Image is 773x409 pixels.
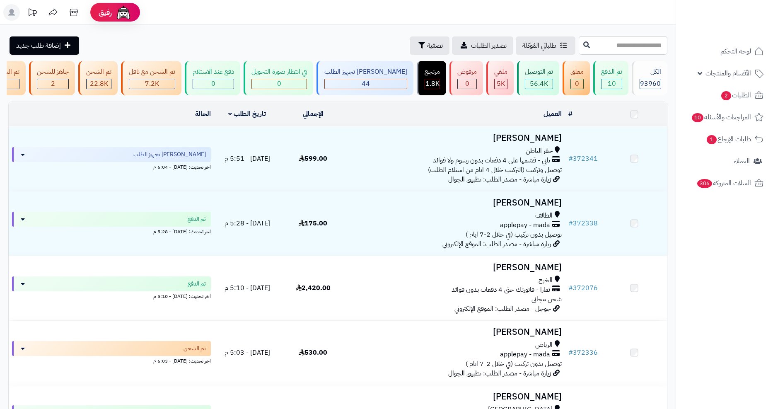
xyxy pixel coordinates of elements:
[525,67,553,77] div: تم التوصيل
[325,79,407,89] div: 44
[299,154,327,164] span: 599.00
[183,61,242,95] a: دفع عند الاستلام 0
[608,79,616,89] span: 10
[193,79,234,89] div: 0
[452,285,550,295] span: تمارا - فاتورتك حتى 4 دفعات بدون فوائد
[428,165,562,175] span: توصيل وتركيب (التركيب خلال 4 ايام من استلام الطلب)
[51,79,55,89] span: 2
[466,359,562,369] span: توصيل بدون تركيب (في خلال 2-7 ايام )
[115,4,132,21] img: ai-face.png
[133,150,206,159] span: [PERSON_NAME] تجهيز الطلب
[87,79,111,89] div: 22824
[119,61,183,95] a: تم الشحن مع ناقل 7.2K
[425,79,440,89] span: 1.8K
[425,79,440,89] div: 1801
[410,36,449,55] button: تصفية
[568,154,598,164] a: #372341
[442,239,551,249] span: زيارة مباشرة - مصدر الطلب: الموقع الإلكتروني
[22,4,43,23] a: تحديثات المنصة
[299,348,327,358] span: 530.00
[570,67,584,77] div: معلق
[720,46,751,57] span: لوحة التحكم
[129,67,175,77] div: تم الشحن مع ناقل
[37,79,68,89] div: 2
[681,173,768,193] a: السلات المتروكة306
[681,151,768,171] a: العملاء
[601,67,622,77] div: تم الدفع
[544,109,562,119] a: العميل
[458,79,476,89] div: 0
[681,41,768,61] a: لوحة التحكم
[640,67,661,77] div: الكل
[696,177,751,189] span: السلات المتروكة
[568,283,598,293] a: #372076
[539,276,553,285] span: الخرج
[448,61,485,95] a: مرفوض 0
[630,61,669,95] a: الكل93960
[225,283,270,293] span: [DATE] - 5:10 م
[500,220,550,230] span: applepay - mada
[242,61,315,95] a: في انتظار صورة التحويل 0
[349,392,562,402] h3: [PERSON_NAME]
[448,368,551,378] span: زيارة مباشرة - مصدر الطلب: تطبيق الجوال
[531,294,562,304] span: شحن مجاني
[188,215,206,223] span: تم الدفع
[526,146,553,156] span: حفر الباطن
[681,107,768,127] a: المراجعات والأسئلة10
[349,327,562,337] h3: [PERSON_NAME]
[561,61,592,95] a: معلق 0
[225,154,270,164] span: [DATE] - 5:51 م
[720,90,751,101] span: الطلبات
[448,174,551,184] span: زيارة مباشرة - مصدر الطلب: تطبيق الجوال
[16,41,61,51] span: إضافة طلب جديد
[86,67,111,77] div: تم الشحن
[12,291,211,300] div: اخر تحديث: [DATE] - 5:10 م
[27,61,77,95] a: جاهز للشحن 2
[707,135,717,144] span: 1
[349,263,562,272] h3: [PERSON_NAME]
[681,85,768,105] a: الطلبات2
[568,154,573,164] span: #
[734,155,750,167] span: العملاء
[211,79,215,89] span: 0
[37,67,69,77] div: جاهز للشحن
[530,79,548,89] span: 56.4K
[525,79,553,89] div: 56415
[454,304,551,314] span: جوجل - مصدر الطلب: الموقع الإلكتروني
[485,61,515,95] a: ملغي 5K
[568,348,598,358] a: #372336
[99,7,112,17] span: رفيق
[497,79,505,89] span: 5K
[706,133,751,145] span: طلبات الإرجاع
[90,79,108,89] span: 22.8K
[193,67,234,77] div: دفع عند الاستلام
[303,109,324,119] a: الإجمالي
[188,280,206,288] span: تم الدفع
[252,79,307,89] div: 0
[129,79,175,89] div: 7223
[522,41,556,51] span: طلباتي المُوكلة
[500,350,550,359] span: applepay - mada
[465,79,469,89] span: 0
[12,356,211,365] div: اخر تحديث: [DATE] - 6:03 م
[315,61,415,95] a: [PERSON_NAME] تجهيز الطلب 44
[349,198,562,208] h3: [PERSON_NAME]
[697,179,712,188] span: 306
[592,61,630,95] a: تم الدفع 10
[299,218,327,228] span: 175.00
[12,227,211,235] div: اخر تحديث: [DATE] - 5:28 م
[681,129,768,149] a: طلبات الإرجاع1
[568,109,573,119] a: #
[705,68,751,79] span: الأقسام والمنتجات
[640,79,661,89] span: 93960
[575,79,579,89] span: 0
[425,67,440,77] div: مرتجع
[568,283,573,293] span: #
[601,79,622,89] div: 10
[515,61,561,95] a: تم التوصيل 56.4K
[433,156,550,165] span: تابي - قسّمها على 4 دفعات بدون رسوم ولا فوائد
[721,91,731,100] span: 2
[277,79,281,89] span: 0
[535,340,553,350] span: الرياض
[452,36,513,55] a: تصدير الطلبات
